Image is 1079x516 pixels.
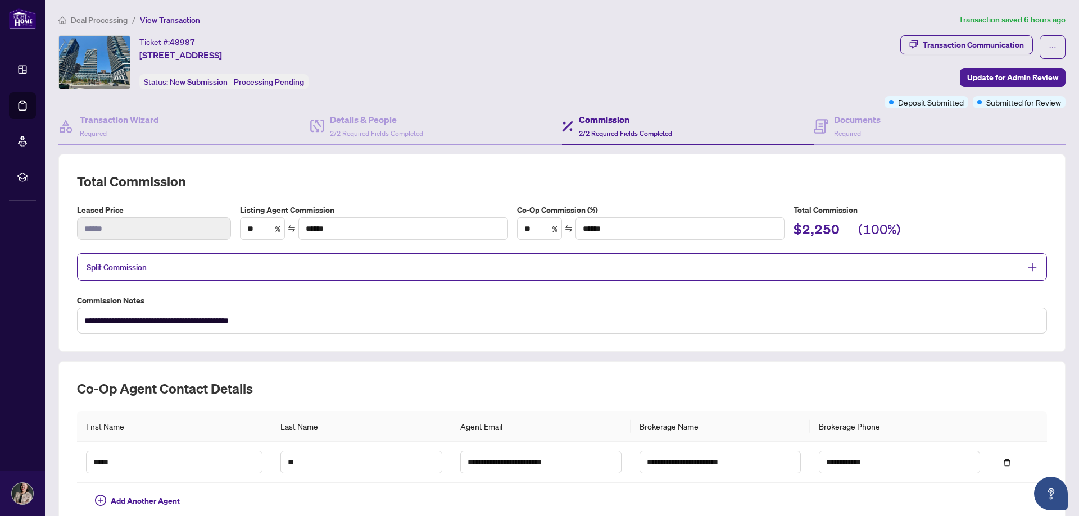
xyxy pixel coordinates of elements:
[139,74,309,89] div: Status:
[565,225,573,232] span: swap
[240,204,508,216] label: Listing Agent Commission
[579,129,672,138] span: 2/2 Required Fields Completed
[139,48,222,62] span: [STREET_ADDRESS]
[451,411,631,442] th: Agent Email
[858,220,901,241] h2: (100%)
[132,13,135,26] li: /
[80,113,159,126] h4: Transaction Wizard
[986,96,1061,108] span: Submitted for Review
[111,495,180,507] span: Add Another Agent
[140,15,200,25] span: View Transaction
[1049,43,1057,51] span: ellipsis
[517,204,785,216] label: Co-Op Commission (%)
[834,113,881,126] h4: Documents
[960,68,1066,87] button: Update for Admin Review
[1027,262,1037,272] span: plus
[288,225,296,232] span: swap
[139,35,195,48] div: Ticket #:
[900,35,1033,54] button: Transaction Communication
[77,172,1047,190] h2: Total Commission
[1034,477,1068,510] button: Open asap
[967,69,1058,86] span: Update for Admin Review
[959,13,1066,26] article: Transaction saved 6 hours ago
[77,204,231,216] label: Leased Price
[631,411,810,442] th: Brokerage Name
[1003,459,1011,467] span: delete
[794,204,1047,216] h5: Total Commission
[9,8,36,29] img: logo
[87,262,147,272] span: Split Commission
[330,129,423,138] span: 2/2 Required Fields Completed
[77,253,1047,281] div: Split Commission
[834,129,861,138] span: Required
[794,220,840,241] h2: $2,250
[12,483,33,504] img: Profile Icon
[77,411,271,442] th: First Name
[58,16,66,24] span: home
[898,96,964,108] span: Deposit Submitted
[810,411,989,442] th: Brokerage Phone
[86,492,189,510] button: Add Another Agent
[80,129,107,138] span: Required
[95,495,106,506] span: plus-circle
[77,380,1047,398] h2: Co-op Agent Contact Details
[579,113,672,126] h4: Commission
[923,36,1024,54] div: Transaction Communication
[77,294,1047,307] label: Commission Notes
[59,36,130,89] img: IMG-C12319756_1.jpg
[170,37,195,47] span: 48987
[330,113,423,126] h4: Details & People
[170,77,304,87] span: New Submission - Processing Pending
[271,411,451,442] th: Last Name
[71,15,128,25] span: Deal Processing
